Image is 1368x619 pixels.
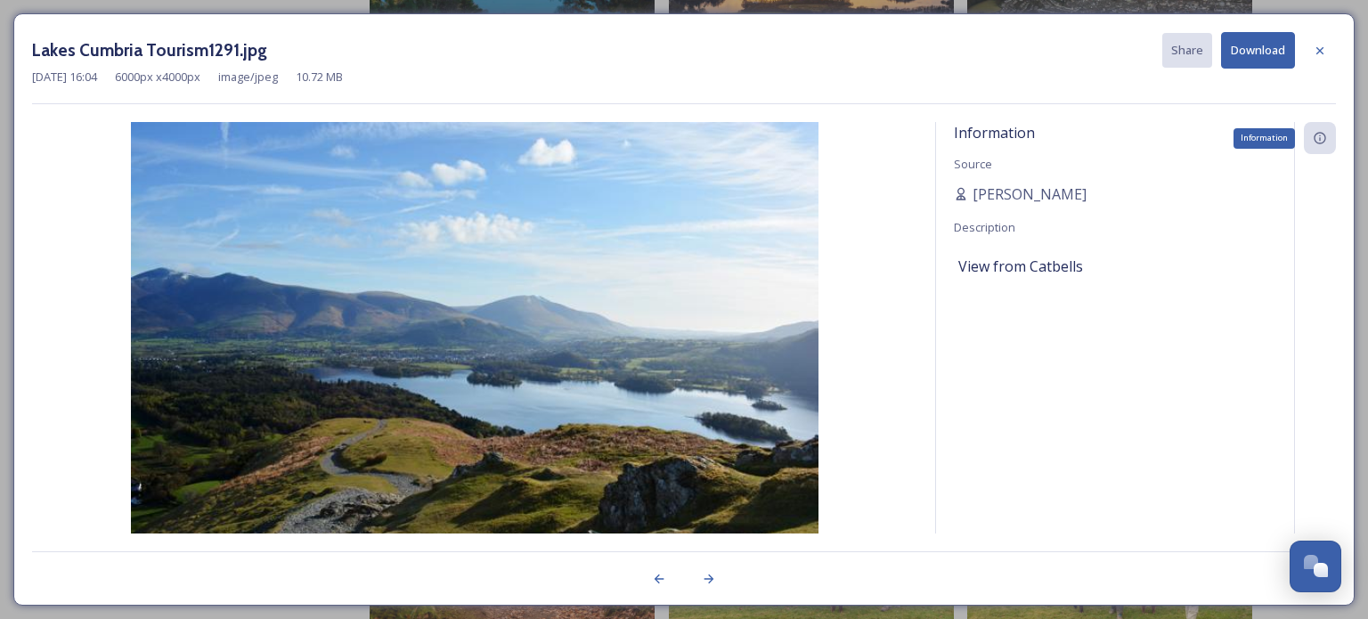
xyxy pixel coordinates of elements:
span: View from Catbells [958,256,1083,277]
button: Open Chat [1290,541,1341,592]
span: Source [954,156,992,172]
span: Description [954,219,1015,235]
span: [DATE] 16:04 [32,69,97,86]
span: 6000 px x 4000 px [115,69,200,86]
button: Download [1221,32,1295,69]
img: Lakes%2520Cumbria%2520Tourism1291.jpg [32,122,917,581]
span: image/jpeg [218,69,278,86]
div: Information [1234,128,1295,148]
button: Share [1162,33,1212,68]
span: Information [954,123,1035,143]
span: 10.72 MB [296,69,343,86]
span: [PERSON_NAME] [973,183,1087,205]
h3: Lakes Cumbria Tourism1291.jpg [32,37,267,63]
